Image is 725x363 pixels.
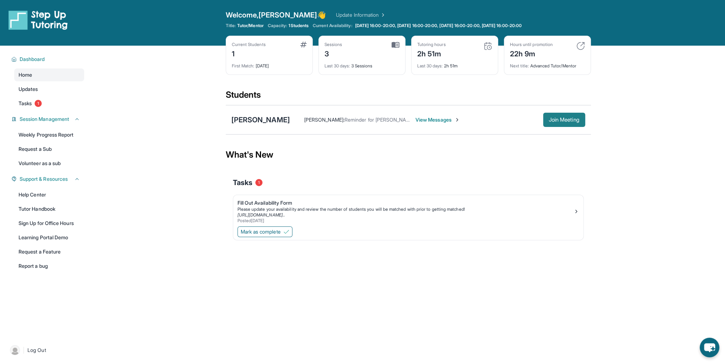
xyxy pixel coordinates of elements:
[14,97,84,110] a: Tasks1
[510,42,553,47] div: Hours until promotion
[268,23,287,29] span: Capacity:
[14,260,84,272] a: Report a bug
[284,229,289,235] img: Mark as complete
[454,117,460,123] img: Chevron-Right
[226,23,236,29] span: Title:
[549,118,580,122] span: Join Meeting
[14,128,84,141] a: Weekly Progress Report
[576,42,585,50] img: card
[241,228,281,235] span: Mark as complete
[237,23,264,29] span: Tutor/Mentor
[417,59,492,69] div: 2h 51m
[415,116,460,123] span: View Messages
[417,63,443,68] span: Last 30 days :
[23,346,25,354] span: |
[232,63,255,68] span: First Match :
[313,23,352,29] span: Current Availability:
[300,42,307,47] img: card
[417,47,446,59] div: 2h 51m
[543,113,585,127] button: Join Meeting
[14,157,84,170] a: Volunteer as a sub
[238,199,573,206] div: Fill Out Availability Form
[226,10,326,20] span: Welcome, [PERSON_NAME] 👋
[238,212,285,218] a: [URL][DOMAIN_NAME]..
[19,100,32,107] span: Tasks
[20,116,69,123] span: Session Management
[20,175,68,183] span: Support & Resources
[392,42,399,48] img: card
[9,10,68,30] img: logo
[231,115,290,125] div: [PERSON_NAME]
[484,42,492,50] img: card
[14,203,84,215] a: Tutor Handbook
[226,139,591,170] div: What's New
[232,47,266,59] div: 1
[7,342,84,358] a: |Log Out
[336,11,386,19] a: Update Information
[14,231,84,244] a: Learning Portal Demo
[14,143,84,155] a: Request a Sub
[344,117,698,123] span: Reminder for [PERSON_NAME] 5:30 meeting! If she has any homework she would like to work on in cla...
[14,83,84,96] a: Updates
[354,23,523,29] a: [DATE] 16:00-20:00, [DATE] 16:00-20:00, [DATE] 16:00-20:00, [DATE] 16:00-20:00
[304,117,344,123] span: [PERSON_NAME] :
[510,63,529,68] span: Next title :
[14,188,84,201] a: Help Center
[355,23,522,29] span: [DATE] 16:00-20:00, [DATE] 16:00-20:00, [DATE] 16:00-20:00, [DATE] 16:00-20:00
[510,59,585,69] div: Advanced Tutor/Mentor
[238,206,573,212] div: Please update your availability and review the number of students you will be matched with prior ...
[19,86,38,93] span: Updates
[233,195,583,225] a: Fill Out Availability FormPlease update your availability and review the number of students you w...
[14,245,84,258] a: Request a Feature
[233,178,252,188] span: Tasks
[19,71,32,78] span: Home
[17,175,80,183] button: Support & Resources
[379,11,386,19] img: Chevron Right
[510,47,553,59] div: 22h 9m
[325,63,350,68] span: Last 30 days :
[226,89,591,105] div: Students
[417,42,446,47] div: Tutoring hours
[325,42,342,47] div: Sessions
[238,218,573,224] div: Posted [DATE]
[325,47,342,59] div: 3
[232,42,266,47] div: Current Students
[14,217,84,230] a: Sign Up for Office Hours
[238,226,292,237] button: Mark as complete
[325,59,399,69] div: 3 Sessions
[35,100,42,107] span: 1
[289,23,308,29] span: 1 Students
[255,179,262,186] span: 1
[20,56,45,63] span: Dashboard
[17,56,80,63] button: Dashboard
[27,347,46,354] span: Log Out
[10,345,20,355] img: user-img
[700,338,719,357] button: chat-button
[14,68,84,81] a: Home
[232,59,307,69] div: [DATE]
[17,116,80,123] button: Session Management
